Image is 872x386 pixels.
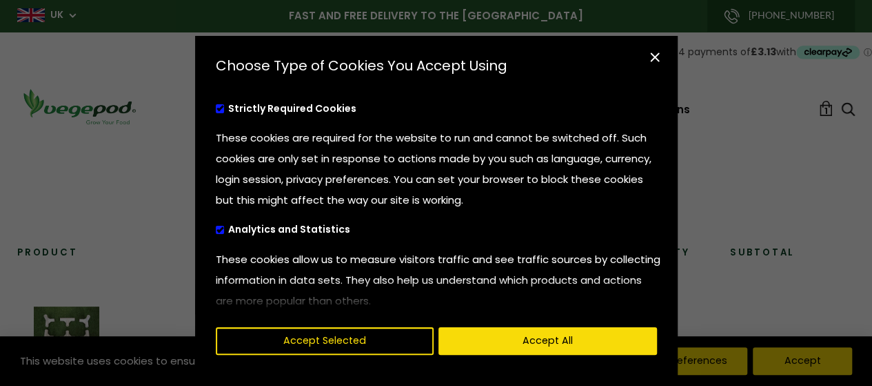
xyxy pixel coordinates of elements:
[216,57,657,76] p: Choose Type of Cookies You Accept Using
[216,224,387,235] label: Analytics and Statistics
[438,327,656,355] button: Accept All
[216,327,434,355] button: Accept Selected
[640,43,670,73] button: Close
[216,104,393,114] label: Strictly Required Cookies
[216,249,661,311] p: These cookies allow us to measure visitors traffic and see traffic sources by collecting informat...
[216,128,661,211] p: These cookies are required for the website to run and cannot be switched off. Such cookies are on...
